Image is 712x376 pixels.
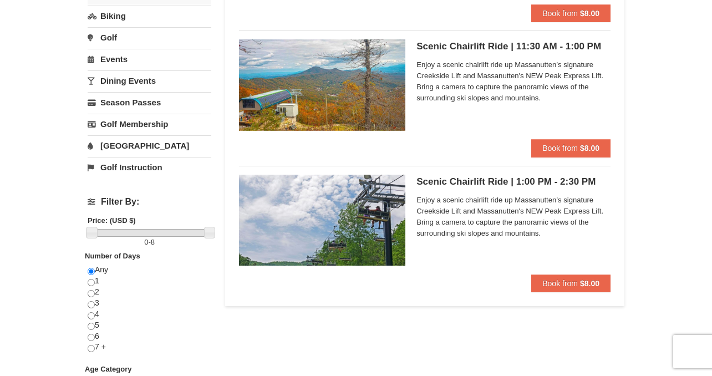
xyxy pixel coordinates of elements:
[85,252,140,260] strong: Number of Days
[88,237,211,248] label: -
[88,92,211,113] a: Season Passes
[580,144,599,153] strong: $8.00
[416,59,611,104] span: Enjoy a scenic chairlift ride up Massanutten’s signature Creekside Lift and Massanutten's NEW Pea...
[88,265,211,364] div: Any 1 2 3 4 5 6 7 +
[88,197,211,207] h4: Filter By:
[416,41,611,52] h5: Scenic Chairlift Ride | 11:30 AM - 1:00 PM
[531,4,611,22] button: Book from $8.00
[542,144,578,153] span: Book from
[239,39,405,130] img: 24896431-13-a88f1aaf.jpg
[580,279,599,288] strong: $8.00
[88,70,211,91] a: Dining Events
[151,238,155,246] span: 8
[416,195,611,239] span: Enjoy a scenic chairlift ride up Massanutten’s signature Creekside Lift and Massanutten's NEW Pea...
[531,275,611,292] button: Book from $8.00
[88,157,211,177] a: Golf Instruction
[542,279,578,288] span: Book from
[88,135,211,156] a: [GEOGRAPHIC_DATA]
[542,9,578,18] span: Book from
[88,27,211,48] a: Golf
[88,114,211,134] a: Golf Membership
[239,175,405,266] img: 24896431-9-664d1467.jpg
[85,365,132,373] strong: Age Category
[144,238,148,246] span: 0
[88,6,211,26] a: Biking
[416,176,611,187] h5: Scenic Chairlift Ride | 1:00 PM - 2:30 PM
[531,139,611,157] button: Book from $8.00
[580,9,599,18] strong: $8.00
[88,49,211,69] a: Events
[88,216,136,225] strong: Price: (USD $)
